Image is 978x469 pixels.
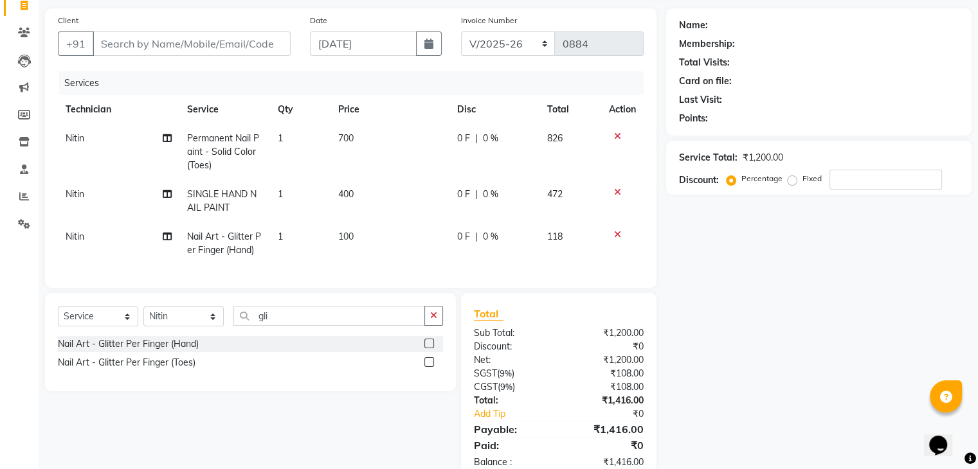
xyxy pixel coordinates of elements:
[559,380,653,394] div: ₹108.00
[58,15,78,26] label: Client
[464,353,559,367] div: Net:
[338,188,354,200] span: 400
[278,188,283,200] span: 1
[483,132,498,145] span: 0 %
[547,188,563,200] span: 472
[679,151,738,164] div: Service Total:
[475,132,478,145] span: |
[539,95,601,124] th: Total
[338,132,354,144] span: 700
[679,19,708,32] div: Name:
[58,356,195,369] div: Nail Art - Glitter Per Finger (Toes)
[475,188,478,201] span: |
[310,15,327,26] label: Date
[679,37,735,51] div: Membership:
[457,132,470,145] span: 0 F
[500,368,512,378] span: 9%
[559,367,653,380] div: ₹108.00
[58,95,179,124] th: Technician
[474,367,497,379] span: SGST
[449,95,540,124] th: Disc
[66,231,84,242] span: Nitin
[66,132,84,144] span: Nitin
[233,306,425,326] input: Search or Scan
[559,421,653,437] div: ₹1,416.00
[464,367,559,380] div: ( )
[559,340,653,353] div: ₹0
[270,95,331,124] th: Qty
[66,188,84,200] span: Nitin
[464,340,559,353] div: Discount:
[547,132,563,144] span: 826
[278,132,283,144] span: 1
[186,132,258,171] span: Permanent Nail Paint - Solid Color (Toes)
[464,394,559,407] div: Total:
[58,337,199,351] div: Nail Art - Glitter Per Finger (Hand)
[457,188,470,201] span: 0 F
[464,326,559,340] div: Sub Total:
[574,407,653,421] div: ₹0
[93,31,291,56] input: Search by Name/Mobile/Email/Code
[464,380,559,394] div: ( )
[59,71,653,95] div: Services
[483,230,498,243] span: 0 %
[679,173,719,187] div: Discount:
[559,326,653,340] div: ₹1,200.00
[475,230,478,243] span: |
[461,15,517,26] label: Invoice Number
[802,173,822,184] label: Fixed
[338,231,354,242] span: 100
[601,95,644,124] th: Action
[559,438,653,453] div: ₹0
[547,231,563,242] span: 118
[186,188,256,213] span: SINGLE HAND NAIL PAINT
[474,381,498,393] span: CGST
[464,421,559,437] div: Payable:
[500,382,512,392] span: 9%
[186,231,260,256] span: Nail Art - Glitter Per Finger (Hand)
[679,56,730,69] div: Total Visits:
[559,456,653,469] div: ₹1,416.00
[679,75,732,88] div: Card on file:
[924,418,965,456] iframe: chat widget
[331,95,449,124] th: Price
[474,307,503,321] span: Total
[278,231,283,242] span: 1
[58,31,94,56] button: +91
[464,438,559,453] div: Paid:
[559,394,653,407] div: ₹1,416.00
[457,230,470,243] span: 0 F
[464,407,574,421] a: Add Tip
[679,112,708,125] div: Points:
[559,353,653,367] div: ₹1,200.00
[743,151,783,164] div: ₹1,200.00
[679,93,722,107] div: Last Visit:
[464,456,559,469] div: Balance :
[483,188,498,201] span: 0 %
[741,173,783,184] label: Percentage
[179,95,270,124] th: Service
